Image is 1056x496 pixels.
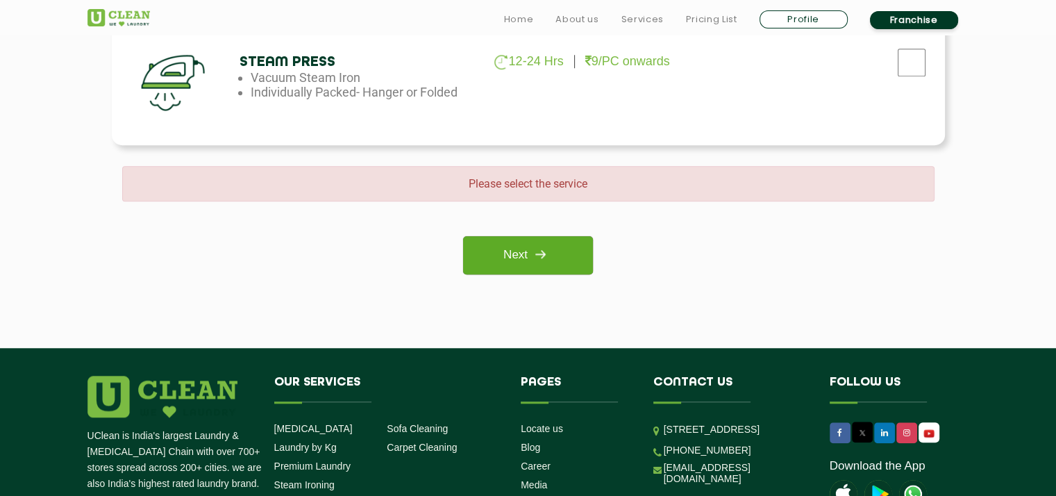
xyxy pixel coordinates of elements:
[521,479,547,490] a: Media
[274,479,335,490] a: Steam Ironing
[469,177,587,190] span: Please select the service
[387,423,448,434] a: Sofa Cleaning
[830,376,952,402] h4: Follow us
[621,11,663,28] a: Services
[521,461,551,472] a: Career
[870,11,958,29] a: Franchise
[494,55,508,69] img: clock_g.png
[653,376,809,402] h4: Contact us
[830,459,925,473] a: Download the App
[521,376,632,402] h4: Pages
[87,428,264,492] p: UClean is India's largest Laundry & [MEDICAL_DATA] Chain with over 700+ stores spread across 200+...
[521,442,540,453] a: Blog
[528,242,553,267] img: right_icon.png
[920,426,938,440] img: UClean Laundry and Dry Cleaning
[760,10,848,28] a: Profile
[87,9,150,26] img: UClean Laundry and Dry Cleaning
[664,445,751,456] a: [PHONE_NUMBER]
[521,423,563,434] a: Locate us
[555,11,598,28] a: About us
[251,70,476,85] li: Vacuum Steam Iron
[664,422,809,438] p: [STREET_ADDRESS]
[274,461,351,472] a: Premium Laundry
[494,54,564,69] p: 12-24 Hrs
[585,54,670,69] p: 9/PC onwards
[274,376,501,402] h4: Our Services
[274,442,337,453] a: Laundry by Kg
[504,11,534,28] a: Home
[664,462,809,484] a: [EMAIL_ADDRESS][DOMAIN_NAME]
[251,85,476,99] li: Individually Packed- Hanger or Folded
[274,423,353,434] a: [MEDICAL_DATA]
[686,11,737,28] a: Pricing List
[240,54,464,70] h4: Steam Press
[387,442,457,453] a: Carpet Cleaning
[87,376,237,418] img: logo.png
[463,236,593,274] a: Next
